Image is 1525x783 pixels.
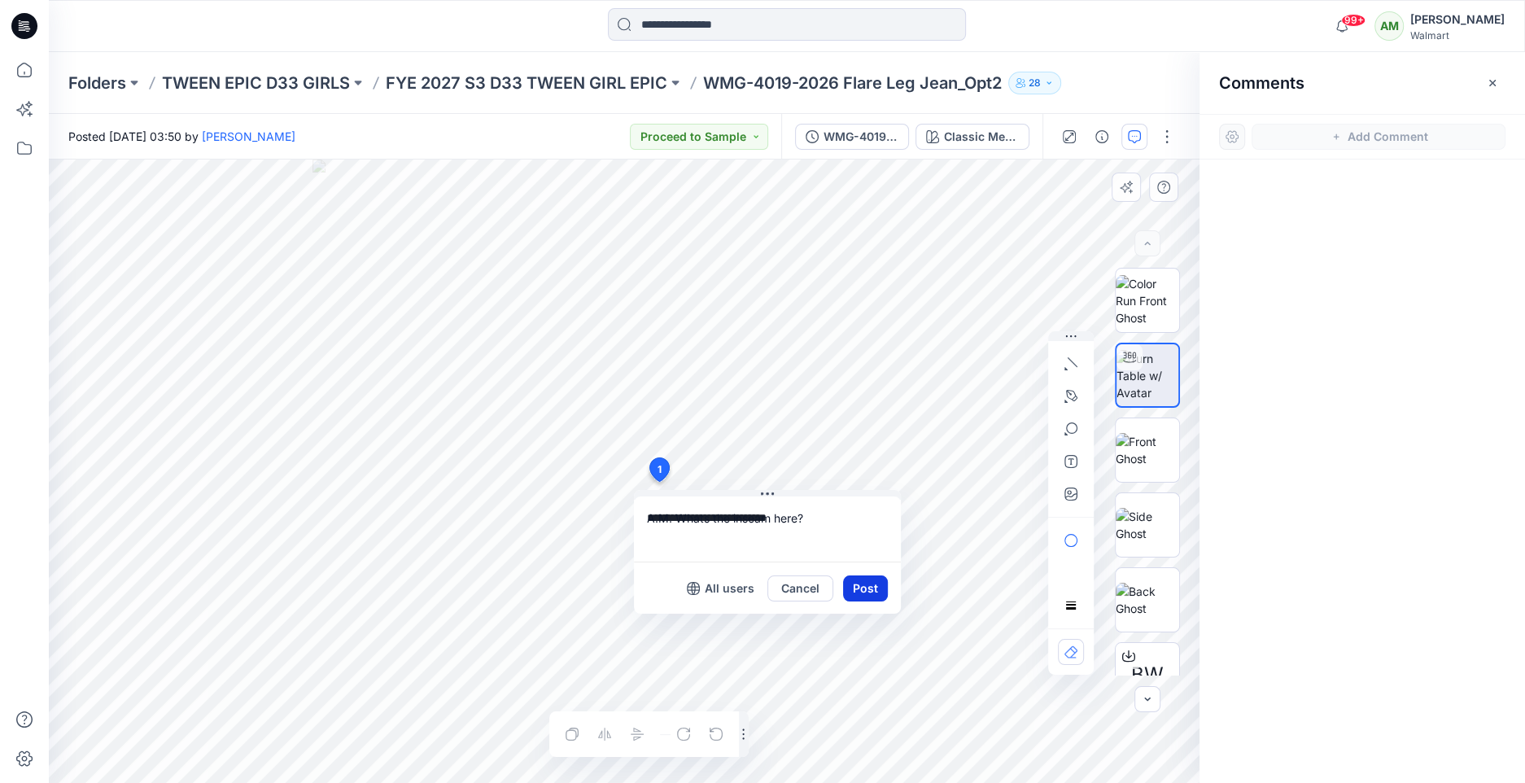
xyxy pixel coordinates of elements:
button: WMG-4019-2026_Rev2_Flare Leg Jean_Opt2_Full Colorway [795,124,909,150]
img: Side Ghost [1116,508,1179,542]
button: Add Comment [1252,124,1505,150]
div: Walmart [1410,29,1505,42]
span: Posted [DATE] 03:50 by [68,128,295,145]
button: Cancel [767,575,833,601]
span: BW [1131,660,1164,689]
button: 28 [1008,72,1061,94]
img: Front Ghost [1116,433,1179,467]
p: 28 [1029,74,1041,92]
img: Back Ghost [1116,583,1179,617]
p: All users [705,579,754,598]
div: Classic Med Wash [944,128,1019,146]
button: Post [843,575,888,601]
a: TWEEN EPIC D33 GIRLS [162,72,350,94]
span: 99+ [1341,14,1366,27]
p: WMG-4019-2026 Flare Leg Jean_Opt2 [703,72,1002,94]
span: 1 [658,462,662,477]
img: Color Run Front Ghost [1116,275,1179,326]
img: Turn Table w/ Avatar [1116,350,1178,401]
div: AM [1374,11,1404,41]
a: FYE 2027 S3 D33 TWEEN GIRL EPIC [386,72,667,94]
a: Folders [68,72,126,94]
div: WMG-4019-2026_Rev2_Flare Leg Jean_Opt2_Full Colorway [824,128,898,146]
h2: Comments [1219,73,1304,93]
button: All users [680,575,761,601]
div: [PERSON_NAME] [1410,10,1505,29]
button: Classic Med Wash [915,124,1029,150]
button: Details [1089,124,1115,150]
a: [PERSON_NAME] [202,129,295,143]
